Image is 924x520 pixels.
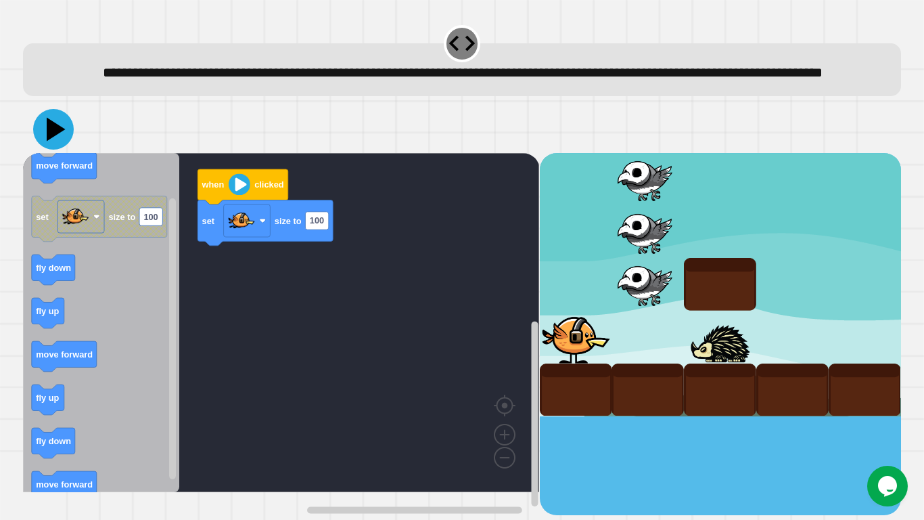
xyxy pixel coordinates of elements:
text: move forward [36,349,93,360]
div: Blockly Workspace [23,153,539,515]
text: size to [275,216,302,226]
text: 100 [310,216,324,226]
text: fly down [36,263,71,273]
text: when [202,179,225,190]
text: fly down [36,436,71,446]
text: clicked [254,179,283,190]
text: 100 [144,212,158,222]
text: fly up [36,306,59,316]
text: set [36,212,49,222]
text: set [202,216,215,226]
text: move forward [36,160,93,171]
text: move forward [36,479,93,490]
iframe: chat widget [867,466,910,506]
text: fly up [36,393,59,403]
text: size to [109,212,136,222]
